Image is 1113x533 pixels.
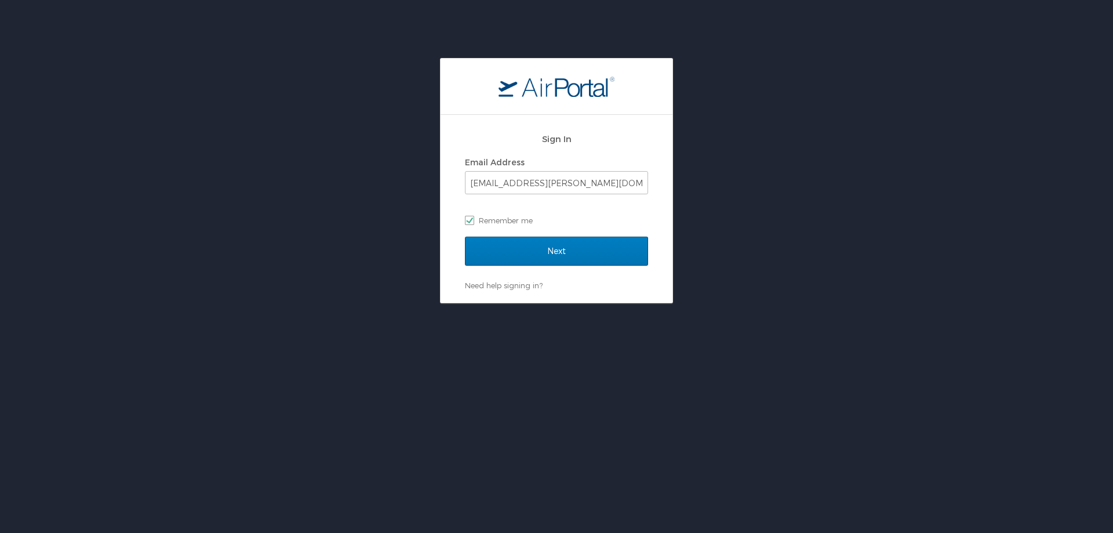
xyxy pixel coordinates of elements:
a: Need help signing in? [465,281,543,290]
input: Next [465,237,648,266]
label: Remember me [465,212,648,229]
label: Email Address [465,157,525,167]
img: logo [499,76,614,97]
h2: Sign In [465,132,648,146]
